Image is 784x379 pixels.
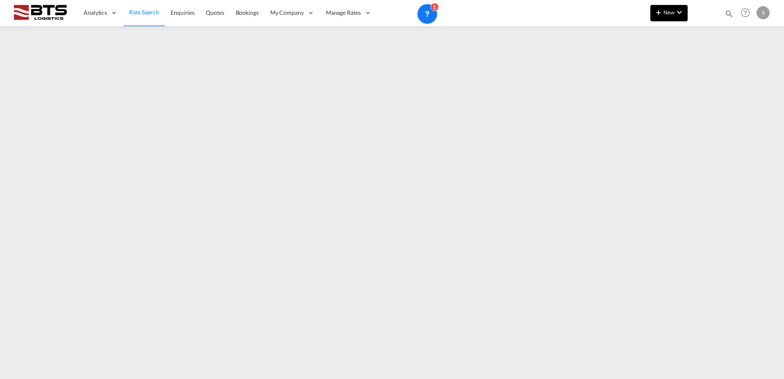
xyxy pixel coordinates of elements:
div: S [757,6,770,19]
span: Analytics [84,9,107,17]
md-icon: icon-magnify [725,9,734,18]
span: Help [738,6,752,20]
div: icon-magnify [725,9,734,21]
span: Manage Rates [326,9,361,17]
span: Quotes [206,9,224,16]
md-icon: icon-plus 400-fg [654,7,663,17]
span: My Company [270,9,304,17]
md-icon: icon-chevron-down [675,7,684,17]
span: New [654,9,684,16]
button: icon-plus 400-fgNewicon-chevron-down [650,5,688,21]
div: Help [738,6,757,21]
span: Enquiries [171,9,194,16]
span: Bookings [236,9,259,16]
img: cdcc71d0be7811ed9adfbf939d2aa0e8.png [12,4,68,22]
span: Rate Search [129,9,159,16]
